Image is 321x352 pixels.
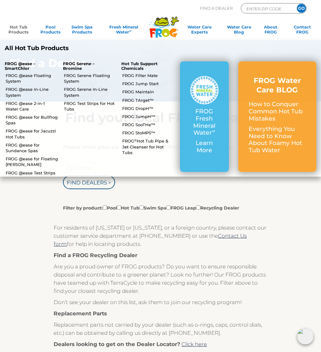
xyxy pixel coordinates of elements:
[200,3,233,13] p: Find A Dealer
[103,205,107,210] input: Filter by product:PoolHot TubSwim SpaFROG LeapRecycling Dealer
[6,24,31,37] a: Hot TubProducts
[63,175,115,189] input: Find Dealers >
[54,341,180,347] strong: Dealers looking to get on the Dealer Locator?
[6,170,58,176] a: FROG @ease Test Strips
[63,204,239,211] label: Filter by product: Pool Hot Tub Swim Spa FROG Leap Recycling Dealer
[122,122,175,127] a: FROG SooTHe™
[5,45,156,52] a: All Hot Tub Products
[196,205,200,210] input: Filter by product:PoolHot TubSwim SpaFROG LeapRecycling Dealer
[249,76,306,95] h3: FROG Water Care BLOG
[180,24,219,37] a: Water CareExperts
[122,89,175,95] a: FROG Maintain
[258,24,283,37] a: AboutFROG
[54,224,267,248] p: For residents of [US_STATE] or [US_STATE], or a foreign country, please contact our customer serv...
[6,73,58,84] a: FROG @ease Floating System
[54,298,267,306] p: Don’t see your dealer on this list, ask them to join our recycling program!
[182,341,207,347] a: Click here
[6,101,58,112] a: FROG @ease 2-in-1 Water Care
[122,73,175,78] a: FROG Filter Mate
[70,24,94,37] a: Swim SpaProducts
[297,4,306,13] input: GO
[6,128,58,139] a: FROG @ease for Jacuzzi Hot Tubs
[63,61,112,71] p: FROG Serene – Bromine
[122,106,175,111] a: FROG DropH™
[246,5,288,12] input: Zip Code Form
[64,101,117,112] a: FROG Test Strips for Hot Tubs
[121,61,158,71] a: Hot Tub Support Chemicals
[102,24,146,37] a: Fresh MineralWater∞
[139,205,144,210] input: Filter by product:PoolHot TubSwim SpaFROG LeapRecycling Dealer
[117,205,121,210] input: Filter by product:PoolHot TubSwim SpaFROG LeapRecycling Dealer
[122,114,175,119] a: FROG JumpH™
[64,86,117,98] a: FROG Serene In-Line System
[54,252,137,258] strong: Find a FROG Recycling Dealer
[6,156,58,167] a: FROG @ease for Floating [PERSON_NAME]
[227,24,251,37] a: Water CareBlog
[122,97,175,103] a: FROG TArget™
[122,138,175,155] a: FROG®Hot Tub Pipe & Jet Cleanser for Hot Tubs
[122,130,175,136] a: FROG StoMPS™
[190,140,218,154] p: Learn More
[249,126,306,154] p: Everything You Need to Know About Foamy Hot Tub Water
[134,138,137,142] sup: ®
[166,205,171,210] input: Filter by product:PoolHot TubSwim SpaFROG LeapRecycling Dealer
[122,81,175,86] a: FROG Jump Start
[6,86,58,98] a: FROG @ease In-Line System
[129,29,131,33] sup: ∞
[5,61,54,71] p: FROG @ease – SmartChlor
[290,24,315,37] a: ContactFROG
[249,101,306,122] p: How to Conquer Common Hot Tub Mistakes
[249,76,306,157] a: FROG Water Care BLOG How to Conquer Common Hot Tub Mistakes Everything You Need to Know About Foa...
[54,262,267,295] p: Are you a proud owner of FROG products? Do you want to ensure responsible disposal and contribute...
[6,114,58,126] a: FROG @ease for Bullfrog Spas
[297,328,313,344] img: openIcon
[54,321,267,337] p: Replacement parts not carried by your dealer (such as o-rings, caps, control dials, etc.) can be ...
[212,128,215,134] sup: ∞
[54,310,107,317] strong: Replacement Parts
[64,73,117,84] a: FROG Serene Floating System
[38,24,63,37] a: PoolProducts
[6,142,58,153] a: FROG @ease for Sundance Spas
[190,108,218,137] p: FROG Fresh Mineral Water
[190,76,218,157] a: FROG Fresh Mineral Water∞ Learn More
